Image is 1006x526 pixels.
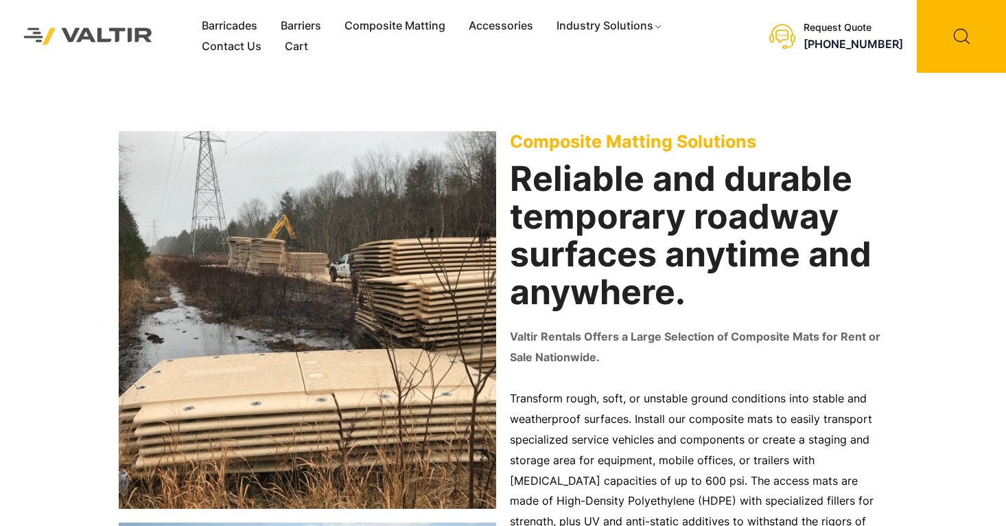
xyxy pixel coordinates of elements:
a: Industry Solutions [545,16,675,36]
div: Request Quote [804,22,903,34]
img: Valtir Rentals [10,14,166,59]
a: Barriers [269,16,333,36]
a: Composite Matting [333,16,457,36]
a: [PHONE_NUMBER] [804,37,903,51]
p: Valtir Rentals Offers a Large Selection of Composite Mats for Rent or Sale Nationwide. [510,327,887,368]
a: Contact Us [190,36,273,57]
a: Barricades [190,16,269,36]
a: Cart [273,36,320,57]
p: Composite Matting Solutions [510,131,887,152]
a: Accessories [457,16,545,36]
h2: Reliable and durable temporary roadway surfaces anytime and anywhere. [510,160,887,311]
